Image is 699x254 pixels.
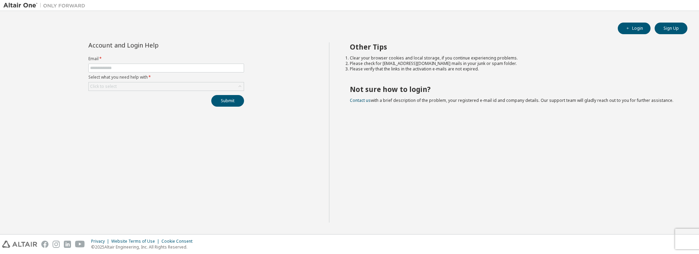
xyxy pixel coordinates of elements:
span: with a brief description of the problem, your registered e-mail id and company details. Our suppo... [350,97,673,103]
div: Cookie Consent [161,239,197,244]
li: Clear your browser cookies and local storage, if you continue experiencing problems. [350,55,675,61]
button: Login [618,23,651,34]
div: Website Terms of Use [111,239,161,244]
img: linkedin.svg [64,241,71,248]
img: instagram.svg [53,241,60,248]
label: Select what you need help with [88,75,244,80]
img: altair_logo.svg [2,241,37,248]
div: Privacy [91,239,111,244]
div: Account and Login Help [88,42,213,48]
button: Submit [211,95,244,107]
button: Sign Up [655,23,687,34]
a: Contact us [350,97,371,103]
li: Please check for [EMAIL_ADDRESS][DOMAIN_NAME] mails in your junk or spam folder. [350,61,675,66]
div: Click to select [89,82,244,91]
p: © 2025 Altair Engineering, Inc. All Rights Reserved. [91,244,197,250]
img: Altair One [3,2,89,9]
li: Please verify that the links in the activation e-mails are not expired. [350,66,675,72]
label: Email [88,56,244,62]
img: facebook.svg [41,241,48,248]
h2: Not sure how to login? [350,85,675,94]
img: youtube.svg [75,241,85,248]
div: Click to select [90,84,117,89]
h2: Other Tips [350,42,675,51]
